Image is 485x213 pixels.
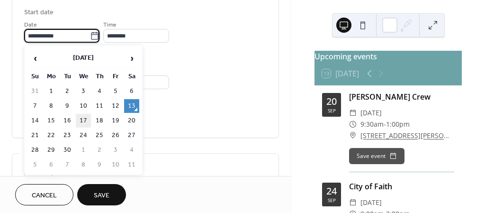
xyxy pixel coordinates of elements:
[27,114,43,128] td: 14
[76,70,91,83] th: We
[27,70,43,83] th: Su
[27,129,43,142] td: 21
[94,191,109,201] span: Save
[60,143,75,157] td: 30
[44,48,123,69] th: [DATE]
[349,197,357,208] div: ​
[60,70,75,83] th: Tu
[27,99,43,113] td: 7
[44,158,59,172] td: 6
[326,97,337,106] div: 20
[44,143,59,157] td: 29
[349,181,454,192] div: City of Faith
[24,8,54,18] div: Start date
[124,114,139,128] td: 20
[124,70,139,83] th: Sa
[76,129,91,142] td: 24
[124,99,139,113] td: 13
[125,49,139,68] span: ›
[27,158,43,172] td: 5
[349,119,357,130] div: ​
[76,158,91,172] td: 8
[386,119,410,130] span: 1:00pm
[76,143,91,157] td: 1
[44,114,59,128] td: 15
[108,143,123,157] td: 3
[360,130,454,141] a: [STREET_ADDRESS][PERSON_NAME]
[77,184,126,205] button: Save
[15,184,73,205] button: Cancel
[349,91,454,102] div: [PERSON_NAME] Crew
[92,114,107,128] td: 18
[124,84,139,98] td: 6
[326,186,337,196] div: 24
[60,129,75,142] td: 23
[60,158,75,172] td: 7
[44,129,59,142] td: 22
[108,129,123,142] td: 26
[60,114,75,128] td: 16
[32,191,57,201] span: Cancel
[92,70,107,83] th: Th
[92,129,107,142] td: 25
[44,99,59,113] td: 8
[328,108,336,113] div: Sep
[108,99,123,113] td: 12
[124,158,139,172] td: 11
[124,143,139,157] td: 4
[349,148,404,164] button: Save event
[60,99,75,113] td: 9
[108,158,123,172] td: 10
[60,84,75,98] td: 2
[24,20,37,30] span: Date
[360,119,384,130] span: 9:30am
[360,107,382,119] span: [DATE]
[92,158,107,172] td: 9
[92,84,107,98] td: 4
[108,114,123,128] td: 19
[44,70,59,83] th: Mo
[27,143,43,157] td: 28
[28,49,42,68] span: ‹
[360,197,382,208] span: [DATE]
[314,51,462,62] div: Upcoming events
[124,129,139,142] td: 27
[44,84,59,98] td: 1
[384,119,386,130] span: -
[349,130,357,141] div: ​
[76,84,91,98] td: 3
[92,99,107,113] td: 11
[108,84,123,98] td: 5
[76,114,91,128] td: 17
[349,107,357,119] div: ​
[76,99,91,113] td: 10
[328,198,336,203] div: Sep
[27,84,43,98] td: 31
[92,143,107,157] td: 2
[103,20,117,30] span: Time
[108,70,123,83] th: Fr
